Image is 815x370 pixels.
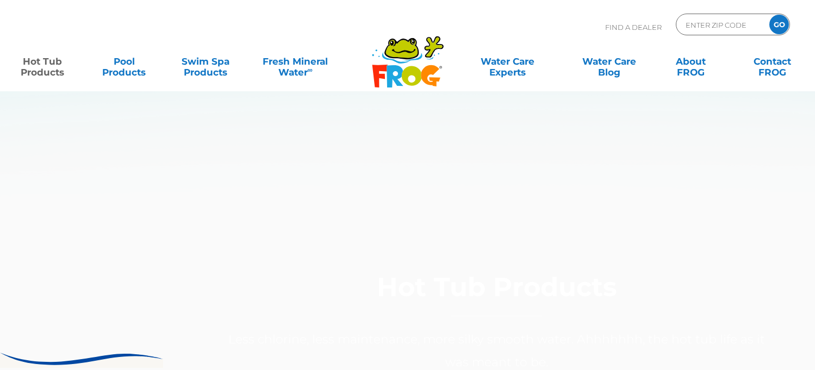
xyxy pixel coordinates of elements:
img: Frog Products Logo [366,22,450,88]
a: ContactFROG [741,51,804,72]
sup: ∞ [308,66,313,74]
a: AboutFROG [659,51,723,72]
a: Fresh MineralWater∞ [256,51,335,72]
a: Water CareBlog [577,51,641,72]
a: PoolProducts [92,51,156,72]
input: GO [769,15,789,34]
a: Water CareExperts [456,51,559,72]
a: Hot TubProducts [11,51,74,72]
h1: Hot Tub Products [225,273,768,317]
a: Swim SpaProducts [174,51,238,72]
p: Find A Dealer [605,14,662,41]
